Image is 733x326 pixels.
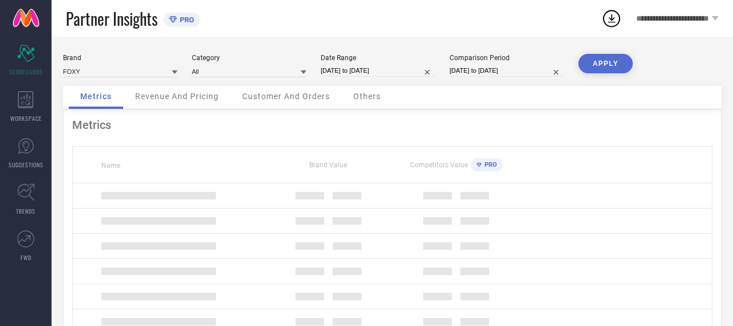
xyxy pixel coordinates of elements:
[353,92,381,101] span: Others
[321,54,435,62] div: Date Range
[10,114,42,123] span: WORKSPACE
[309,161,347,169] span: Brand Value
[9,68,43,76] span: SCORECARDS
[192,54,306,62] div: Category
[16,207,36,215] span: TRENDS
[135,92,219,101] span: Revenue And Pricing
[601,8,622,29] div: Open download list
[450,54,564,62] div: Comparison Period
[410,161,468,169] span: Competitors Value
[21,253,31,262] span: FWD
[9,160,44,169] span: SUGGESTIONS
[63,54,178,62] div: Brand
[578,54,633,73] button: APPLY
[80,92,112,101] span: Metrics
[66,7,157,30] span: Partner Insights
[450,65,564,77] input: Select comparison period
[72,118,712,132] div: Metrics
[101,162,120,170] span: Name
[242,92,330,101] span: Customer And Orders
[321,65,435,77] input: Select date range
[482,161,497,168] span: PRO
[177,15,194,24] span: PRO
